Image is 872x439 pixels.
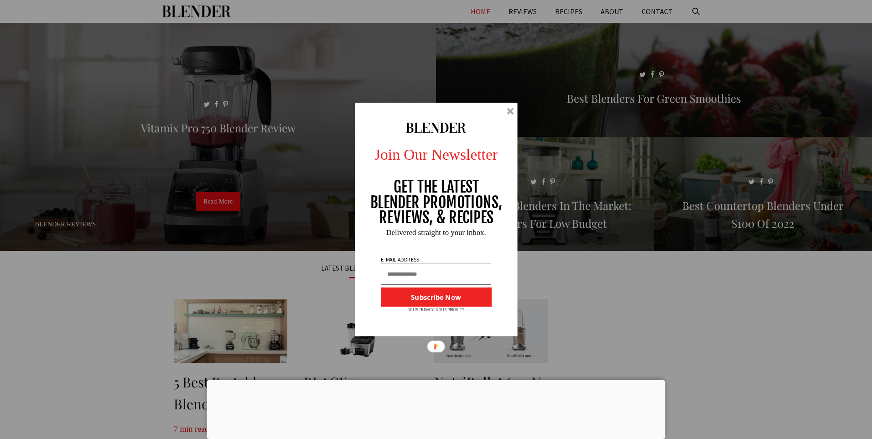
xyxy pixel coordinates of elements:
[370,179,503,225] p: GET THE LATEST BLENDER PROMOTIONS, REVIEWS, & RECIPES
[347,229,525,236] p: Delivered straight to your inbox.
[381,287,491,307] button: Subscribe Now
[408,307,464,313] p: YOUR PRIVACY IS OUR PRIORITY
[380,257,420,262] p: E-MAIL ADDRESS
[347,143,525,166] p: Join Our Newsletter
[207,380,665,437] iframe: Advertisement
